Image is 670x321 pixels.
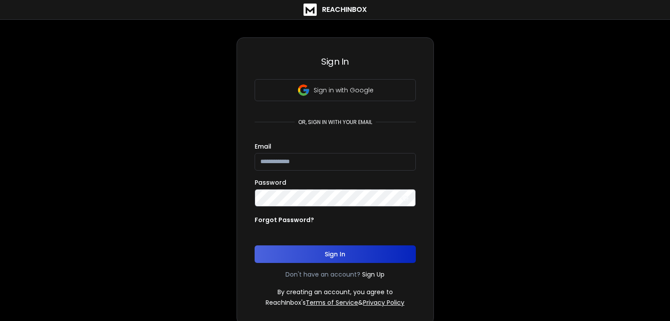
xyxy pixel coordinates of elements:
button: Sign In [255,245,416,263]
h1: ReachInbox [322,4,367,15]
a: Sign Up [362,270,385,279]
a: Terms of Service [306,298,358,307]
p: Forgot Password? [255,215,314,224]
p: ReachInbox's & [266,298,404,307]
p: By creating an account, you agree to [278,288,393,296]
button: Sign in with Google [255,79,416,101]
a: ReachInbox [304,4,367,16]
p: Sign in with Google [314,86,374,95]
p: or, sign in with your email [295,119,376,126]
label: Email [255,143,271,150]
p: Don't have an account? [285,270,360,279]
label: Password [255,179,286,186]
img: logo [304,4,317,16]
a: Privacy Policy [363,298,404,307]
h3: Sign In [255,55,416,68]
